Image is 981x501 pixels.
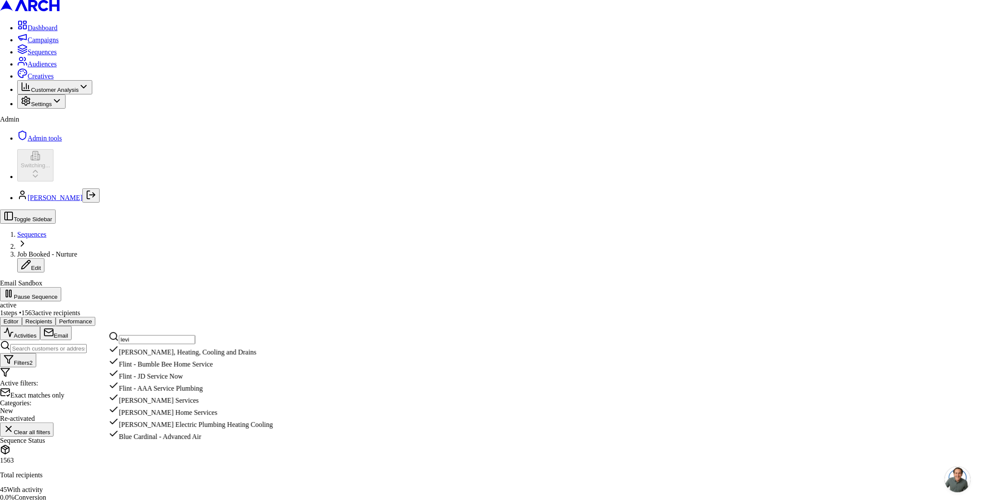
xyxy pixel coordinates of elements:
[109,380,273,392] div: Flint - AAA Service Plumbing
[109,392,273,404] div: [PERSON_NAME] Services
[109,416,273,429] div: [PERSON_NAME] Electric Plumbing Heating Cooling
[109,429,273,441] div: Blue Cardinal - Advanced Air
[109,344,273,441] div: Suggestions
[109,356,273,368] div: Flint - Bumble Bee Home Service
[109,404,273,416] div: [PERSON_NAME] Home Services
[119,335,195,344] input: Search company...
[109,344,273,356] div: [PERSON_NAME], Heating, Cooling and Drains
[109,368,273,380] div: Flint - JD Service Now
